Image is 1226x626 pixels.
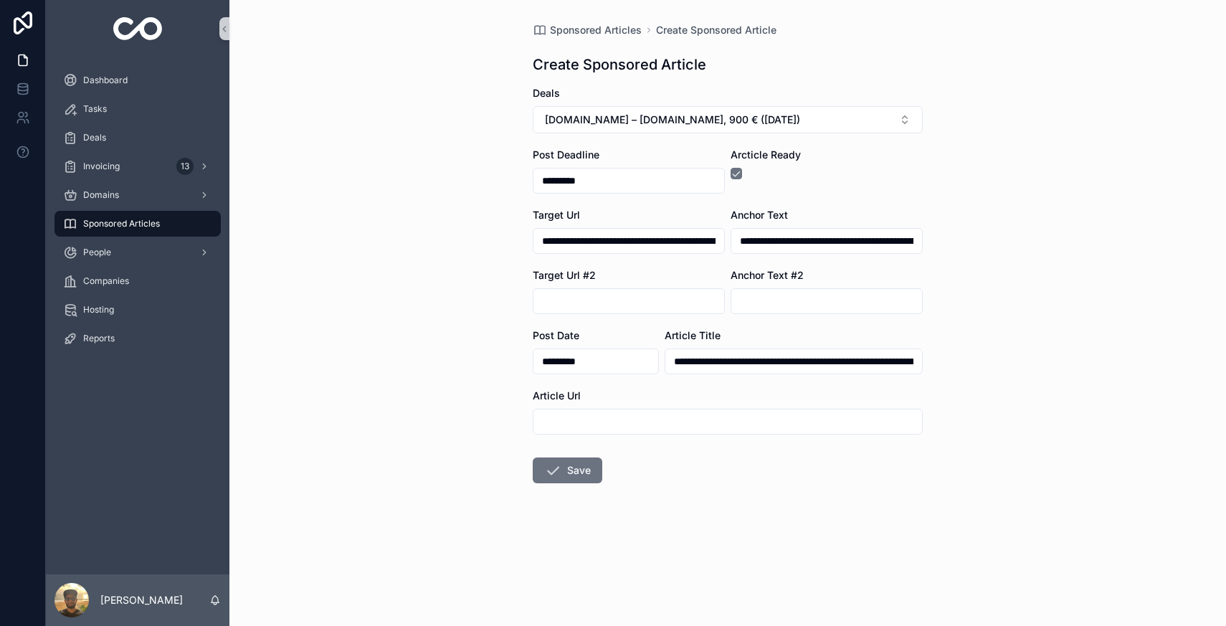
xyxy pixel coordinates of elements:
[54,297,221,323] a: Hosting
[54,125,221,151] a: Deals
[54,240,221,265] a: People
[83,304,114,316] span: Hosting
[533,54,706,75] h1: Create Sponsored Article
[83,103,107,115] span: Tasks
[46,57,229,370] div: scrollable content
[83,161,120,172] span: Invoicing
[54,153,221,179] a: Invoicing13
[545,113,800,127] span: [DOMAIN_NAME] – [DOMAIN_NAME], 900 € ([DATE])
[83,132,106,143] span: Deals
[533,329,579,341] span: Post Date
[54,67,221,93] a: Dashboard
[83,218,160,229] span: Sponsored Articles
[656,23,776,37] a: Create Sponsored Article
[54,211,221,237] a: Sponsored Articles
[176,158,194,175] div: 13
[83,333,115,344] span: Reports
[665,329,721,341] span: Article Title
[533,269,596,281] span: Target Url #2
[550,23,642,37] span: Sponsored Articles
[83,275,129,287] span: Companies
[533,87,560,99] span: Deals
[533,148,599,161] span: Post Deadline
[533,457,602,483] button: Save
[54,182,221,208] a: Domains
[533,209,580,221] span: Target Url
[533,23,642,37] a: Sponsored Articles
[54,268,221,294] a: Companies
[533,106,923,133] button: Select Button
[731,209,788,221] span: Anchor Text
[533,389,581,402] span: Article Url
[100,593,183,607] p: [PERSON_NAME]
[54,96,221,122] a: Tasks
[83,189,119,201] span: Domains
[54,326,221,351] a: Reports
[83,75,128,86] span: Dashboard
[113,17,163,40] img: App logo
[731,269,804,281] span: Anchor Text #2
[83,247,111,258] span: People
[731,148,801,161] span: Arcticle Ready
